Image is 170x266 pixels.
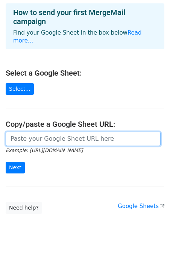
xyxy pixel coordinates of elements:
[6,147,83,153] small: Example: [URL][DOMAIN_NAME]
[6,162,25,173] input: Next
[132,230,170,266] iframe: Chat Widget
[6,132,161,146] input: Paste your Google Sheet URL here
[6,202,42,214] a: Need help?
[6,68,164,78] h4: Select a Google Sheet:
[6,83,34,95] a: Select...
[13,29,157,45] p: Find your Google Sheet in the box below
[6,120,164,129] h4: Copy/paste a Google Sheet URL:
[13,29,142,44] a: Read more...
[118,203,164,210] a: Google Sheets
[13,8,157,26] h4: How to send your first MergeMail campaign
